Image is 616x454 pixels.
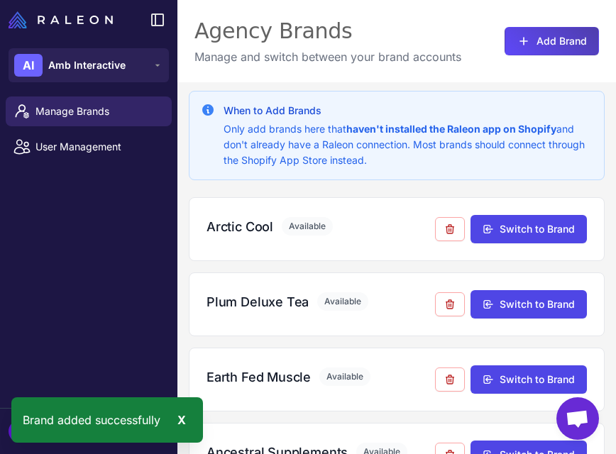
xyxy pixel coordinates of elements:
button: Remove from agency [435,217,465,241]
button: Switch to Brand [471,365,587,394]
div: Agency Brands [194,17,461,45]
div: AI [14,54,43,77]
h3: Plum Deluxe Tea [207,292,309,311]
span: Available [282,217,333,236]
h3: When to Add Brands [224,103,593,118]
button: Switch to Brand [471,290,587,319]
button: Add Brand [505,27,599,55]
span: Amb Interactive [48,57,126,73]
strong: haven't installed the Raleon app on Shopify [346,123,556,135]
h3: Arctic Cool [207,217,273,236]
img: Raleon Logo [9,11,113,28]
span: Available [319,367,370,386]
button: Remove from agency [435,292,465,316]
button: Switch to Brand [471,215,587,243]
div: Open chat [556,397,599,440]
a: User Management [6,132,172,162]
a: Raleon Logo [9,11,119,28]
div: X [172,409,192,431]
div: MV [9,420,37,443]
button: Remove from agency [435,367,465,392]
span: Manage Brands [35,104,160,119]
div: Brand added successfully [11,397,203,443]
h3: Earth Fed Muscle [207,367,311,387]
span: User Management [35,139,160,155]
a: Manage Brands [6,96,172,126]
span: Available [317,292,368,311]
p: Manage and switch between your brand accounts [194,48,461,65]
p: Only add brands here that and don't already have a Raleon connection. Most brands should connect ... [224,121,593,168]
button: AIAmb Interactive [9,48,169,82]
